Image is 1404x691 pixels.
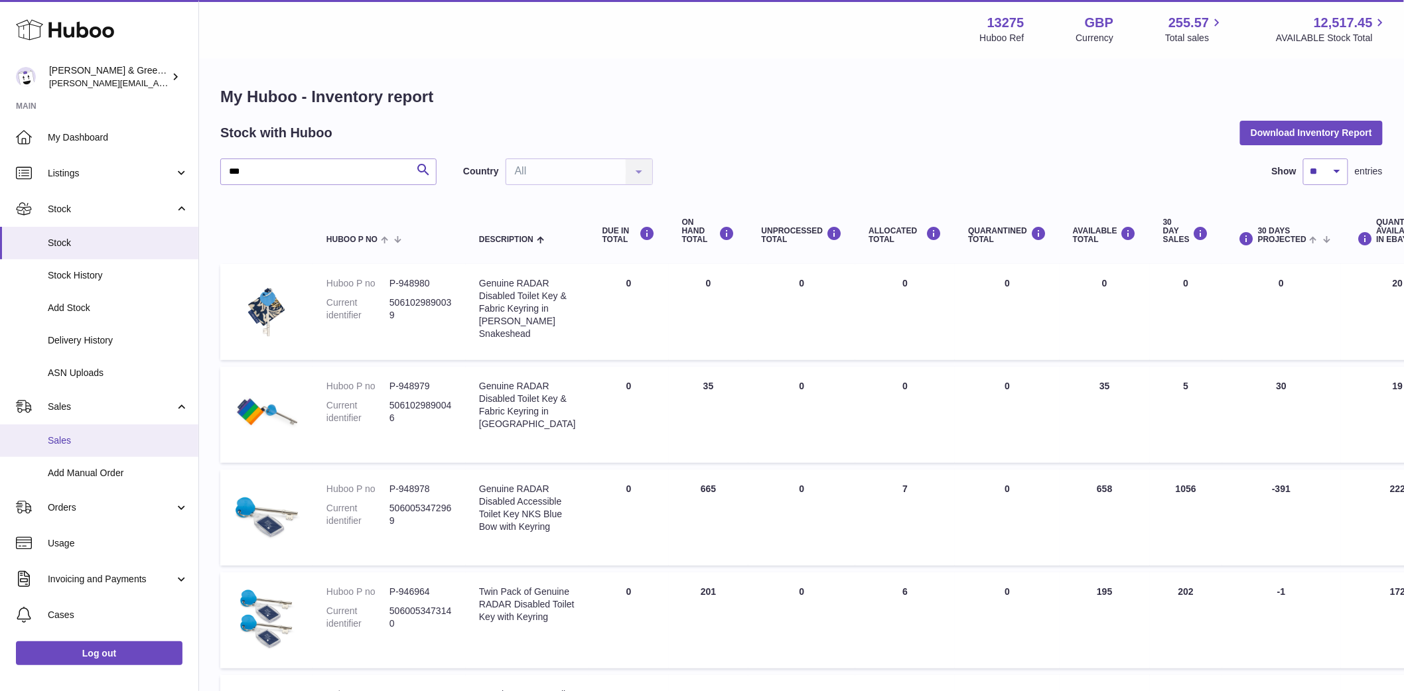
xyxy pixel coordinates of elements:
div: Twin Pack of Genuine RADAR Disabled Toilet Key with Keyring [479,586,576,623]
span: [PERSON_NAME][EMAIL_ADDRESS][DOMAIN_NAME] [49,78,266,88]
span: Huboo P no [326,235,378,244]
div: UNPROCESSED Total [762,226,843,244]
td: -1 [1222,572,1341,668]
strong: GBP [1085,14,1113,32]
dt: Huboo P no [326,380,389,393]
span: Description [479,235,533,244]
div: [PERSON_NAME] & Green Ltd [49,64,169,90]
span: 12,517.45 [1314,14,1373,32]
div: AVAILABLE Total [1073,226,1137,244]
span: AVAILABLE Stock Total [1276,32,1388,44]
div: Currency [1076,32,1114,44]
dt: Current identifier [326,399,389,424]
td: 0 [589,264,669,360]
span: Invoicing and Payments [48,573,175,586]
td: 0 [748,470,856,566]
div: QUARANTINED Total [968,226,1046,244]
span: Sales [48,434,188,447]
span: Stock [48,237,188,249]
div: Genuine RADAR Disabled Toilet Key & Fabric Keyring in [GEOGRAPHIC_DATA] [479,380,576,430]
dd: P-946964 [389,586,453,598]
td: 1056 [1150,470,1222,566]
span: 0 [1005,278,1010,288]
dd: P-948980 [389,277,453,290]
td: 30 [1222,367,1341,463]
span: Stock [48,203,175,216]
td: -391 [1222,470,1341,566]
td: 35 [1060,367,1150,463]
td: 0 [748,367,856,463]
strong: 13275 [987,14,1024,32]
a: 12,517.45 AVAILABLE Stock Total [1276,14,1388,44]
td: 5 [1150,367,1222,463]
td: 202 [1150,572,1222,668]
td: 0 [589,572,669,668]
dt: Current identifier [326,296,389,322]
dd: 5061029890039 [389,296,453,322]
img: product image [234,586,300,652]
span: Cases [48,609,188,621]
dd: 5060053472969 [389,502,453,527]
td: 0 [1060,264,1150,360]
dt: Current identifier [326,502,389,527]
div: 30 DAY SALES [1163,218,1209,245]
dt: Current identifier [326,605,389,630]
span: entries [1355,165,1383,178]
span: Sales [48,401,175,413]
td: 7 [855,470,955,566]
td: 0 [669,264,748,360]
span: My Dashboard [48,131,188,144]
div: Genuine RADAR Disabled Toilet Key & Fabric Keyring in [PERSON_NAME] Snakeshead [479,277,576,340]
img: ellen@bluebadgecompany.co.uk [16,67,36,87]
dt: Huboo P no [326,483,389,495]
td: 0 [589,367,669,463]
span: Stock History [48,269,188,282]
dd: P-948978 [389,483,453,495]
button: Download Inventory Report [1240,121,1383,145]
dt: Huboo P no [326,277,389,290]
label: Show [1272,165,1297,178]
td: 195 [1060,572,1150,668]
div: ON HAND Total [682,218,735,245]
td: 0 [855,367,955,463]
td: 0 [1222,264,1341,360]
img: product image [234,483,300,549]
span: 0 [1005,483,1010,494]
span: 0 [1005,381,1010,391]
dd: 5061029890046 [389,399,453,424]
span: Total sales [1165,32,1224,44]
td: 0 [748,572,856,668]
td: 0 [1150,264,1222,360]
td: 6 [855,572,955,668]
div: ALLOCATED Total [869,226,942,244]
div: DUE IN TOTAL [602,226,656,244]
dd: 5060053473140 [389,605,453,630]
span: Usage [48,537,188,550]
span: Add Manual Order [48,467,188,479]
h1: My Huboo - Inventory report [220,86,1383,107]
span: Orders [48,501,175,514]
td: 0 [748,264,856,360]
span: 30 DAYS PROJECTED [1258,227,1306,244]
a: 255.57 Total sales [1165,14,1224,44]
td: 201 [669,572,748,668]
td: 35 [669,367,748,463]
dt: Huboo P no [326,586,389,598]
h2: Stock with Huboo [220,124,332,142]
span: 255.57 [1168,14,1209,32]
td: 0 [589,470,669,566]
img: product image [234,277,300,344]
span: Listings [48,167,175,180]
td: 658 [1060,470,1150,566]
div: Huboo Ref [980,32,1024,44]
label: Country [463,165,499,178]
span: ASN Uploads [48,367,188,379]
span: 0 [1005,586,1010,597]
td: 665 [669,470,748,566]
dd: P-948979 [389,380,453,393]
img: product image [234,380,300,446]
td: 0 [855,264,955,360]
div: Genuine RADAR Disabled Accessible Toilet Key NKS Blue Bow with Keyring [479,483,576,533]
a: Log out [16,641,182,665]
span: Add Stock [48,302,188,314]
